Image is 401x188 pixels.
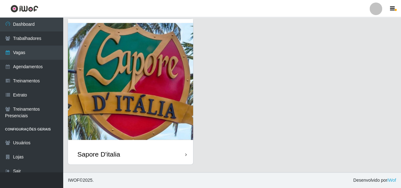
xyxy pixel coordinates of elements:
[10,5,38,13] img: CoreUI Logo
[77,150,120,158] div: Sapore D'italia
[68,178,80,183] span: IWOF
[353,177,396,184] span: Desenvolvido por
[68,19,193,164] a: Sapore D'italia
[68,19,193,144] img: cardImg
[68,177,94,184] span: © 2025 .
[387,178,396,183] a: iWof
